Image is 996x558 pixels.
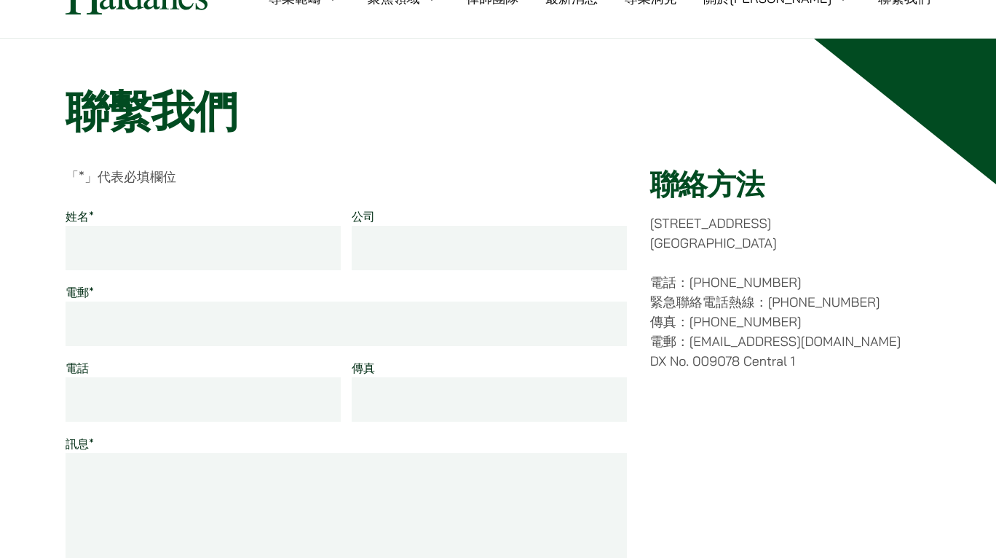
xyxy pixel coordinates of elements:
p: 電話：[PHONE_NUMBER] 緊急聯絡電話熱線：[PHONE_NUMBER] 傳真：[PHONE_NUMBER] 電郵：[EMAIL_ADDRESS][DOMAIN_NAME] DX No... [650,272,930,371]
label: 電郵 [66,285,94,299]
p: [STREET_ADDRESS] [GEOGRAPHIC_DATA] [650,213,930,253]
label: 訊息 [66,436,94,451]
label: 公司 [352,209,375,224]
h1: 聯繫我們 [66,85,930,138]
p: 「 」代表必填欄位 [66,167,627,186]
h2: 聯絡方法 [650,167,930,202]
label: 傳真 [352,361,375,375]
label: 姓名 [66,209,94,224]
label: 電話 [66,361,89,375]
